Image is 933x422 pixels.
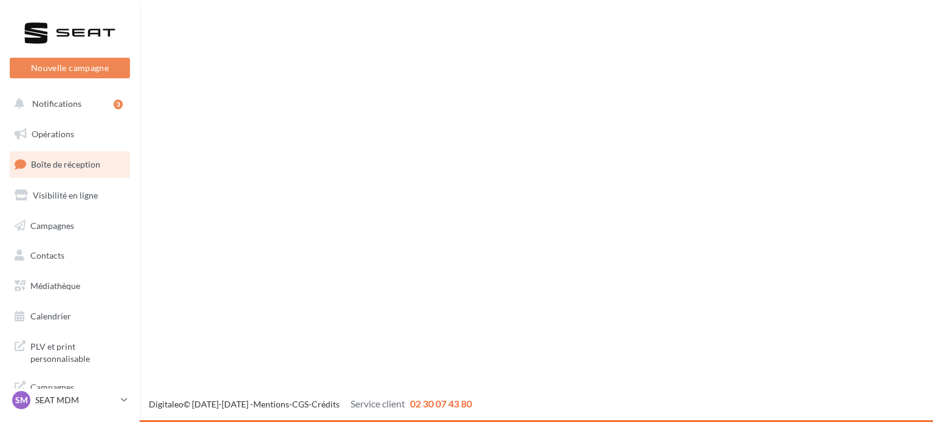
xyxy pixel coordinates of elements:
[410,398,472,409] span: 02 30 07 43 80
[7,333,132,369] a: PLV et print personnalisable
[7,213,132,239] a: Campagnes
[30,220,74,230] span: Campagnes
[7,151,132,177] a: Boîte de réception
[7,243,132,268] a: Contacts
[7,374,132,410] a: Campagnes DataOnDemand
[253,399,289,409] a: Mentions
[32,129,74,139] span: Opérations
[7,121,132,147] a: Opérations
[32,98,81,109] span: Notifications
[149,399,183,409] a: Digitaleo
[7,183,132,208] a: Visibilité en ligne
[31,159,100,169] span: Boîte de réception
[30,311,71,321] span: Calendrier
[350,398,405,409] span: Service client
[30,250,64,260] span: Contacts
[292,399,309,409] a: CGS
[312,399,340,409] a: Crédits
[7,91,128,117] button: Notifications 3
[7,304,132,329] a: Calendrier
[30,338,125,364] span: PLV et print personnalisable
[10,389,130,412] a: SM SEAT MDM
[10,58,130,78] button: Nouvelle campagne
[35,394,116,406] p: SEAT MDM
[33,190,98,200] span: Visibilité en ligne
[15,394,28,406] span: SM
[30,281,80,291] span: Médiathèque
[114,100,123,109] div: 3
[30,379,125,405] span: Campagnes DataOnDemand
[7,273,132,299] a: Médiathèque
[149,399,472,409] span: © [DATE]-[DATE] - - -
